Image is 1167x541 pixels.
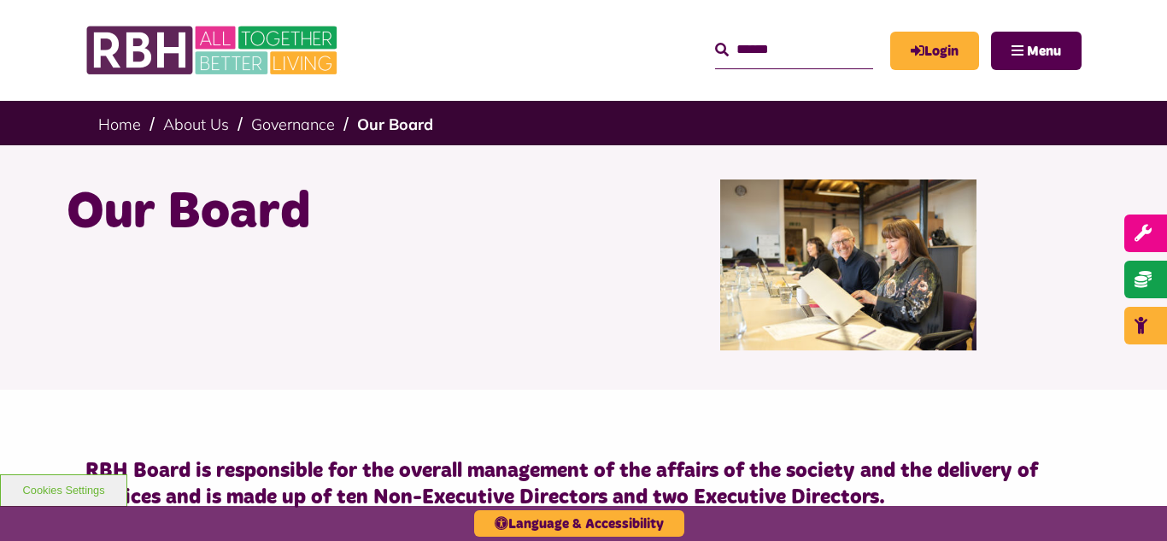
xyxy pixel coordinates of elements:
[890,32,979,70] a: MyRBH
[67,179,571,246] h1: Our Board
[991,32,1082,70] button: Navigation
[98,115,141,134] a: Home
[251,115,335,134] a: Governance
[474,510,684,537] button: Language & Accessibility
[720,179,976,350] img: RBH Board 1
[163,115,229,134] a: About Us
[1027,44,1061,58] span: Menu
[85,458,1082,511] h4: RBH Board is responsible for the overall management of the affairs of the society and the deliver...
[85,17,342,84] img: RBH
[357,115,433,134] a: Our Board
[1090,464,1167,541] iframe: Netcall Web Assistant for live chat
